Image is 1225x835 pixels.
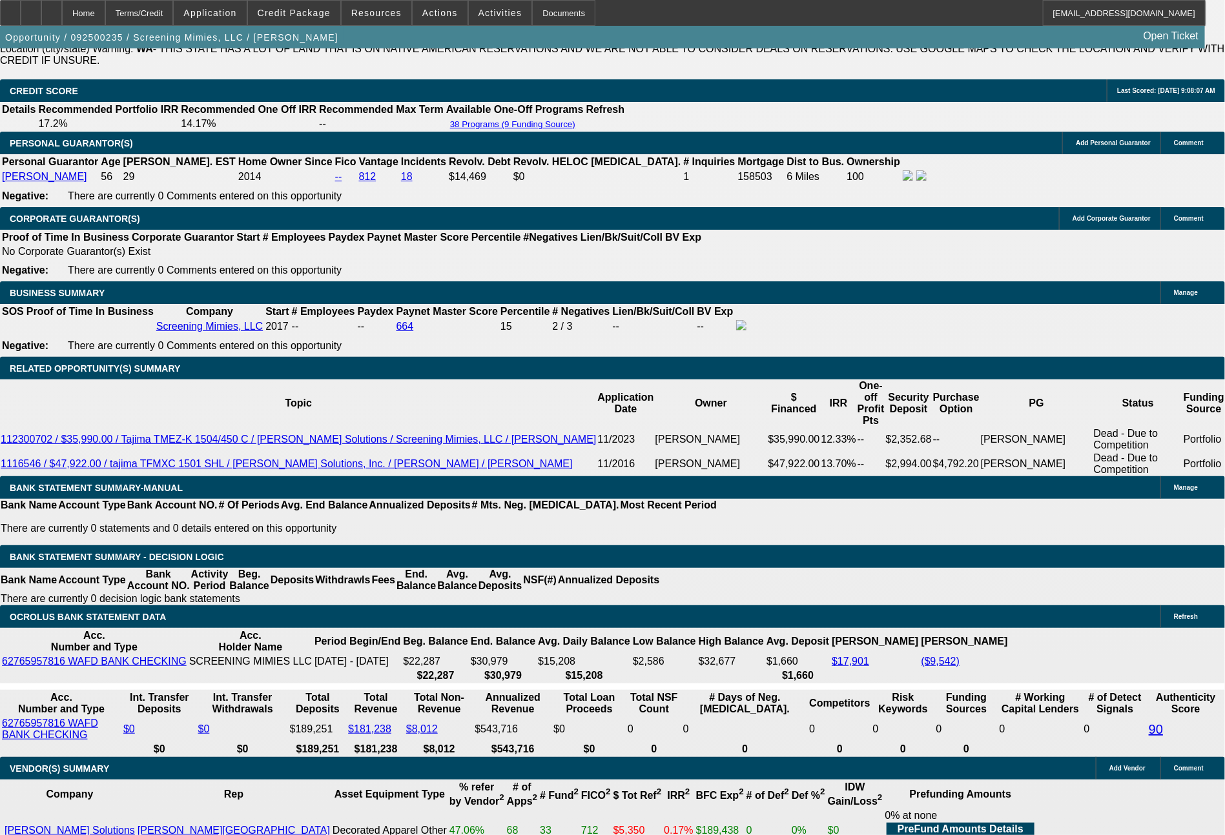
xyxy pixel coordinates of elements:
b: # Fund [540,790,579,801]
th: Int. Transfer Withdrawals [198,691,288,716]
th: Bank Account NO. [127,568,190,592]
th: $30,979 [470,669,536,682]
th: [PERSON_NAME] [921,629,1009,654]
b: Asset Equipment Type [335,789,445,800]
sup: 2 [878,793,882,803]
b: # Negatives [553,306,610,317]
td: $32,677 [698,655,765,668]
th: Avg. End Balance [280,499,369,512]
button: Credit Package [248,1,340,25]
b: Start [236,232,260,243]
a: Open Ticket [1138,25,1204,47]
th: Total Deposits [289,691,347,716]
a: 62765957816 WAFD BANK CHECKING [2,656,187,667]
th: $22,287 [402,669,468,682]
span: RELATED OPPORTUNITY(S) SUMMARY [10,363,180,374]
td: 29 [123,170,236,184]
th: $0 [123,743,196,756]
th: $8,012 [406,743,473,756]
td: -- [857,427,885,452]
th: [PERSON_NAME] [831,629,919,654]
th: $0 [198,743,288,756]
a: $8,012 [406,723,438,734]
b: Ownership [847,156,900,167]
td: $4,792.20 [932,452,980,476]
th: Bank Account NO. [127,499,218,512]
td: Dead - Due to Competition [1093,452,1183,476]
th: Account Type [57,499,127,512]
th: $15,208 [537,669,631,682]
th: Total Non-Revenue [406,691,473,716]
th: Fees [371,568,396,592]
b: Mortgage [738,156,785,167]
th: PG [980,379,1093,427]
b: Personal Guarantor [2,156,98,167]
th: Funding Source [1183,379,1225,427]
td: -- [612,319,695,334]
span: Application [183,8,236,18]
span: BUSINESS SUMMARY [10,288,105,298]
th: Acc. Holder Name [189,629,313,654]
td: -- [318,117,444,130]
img: facebook-icon.png [903,170,913,181]
th: Sum of the Total NSF Count and Total Overdraft Fee Count from Ocrolus [627,691,681,716]
td: $14,469 [448,170,511,184]
sup: 2 [574,787,579,797]
th: Deposits [270,568,315,592]
b: FICO [581,790,611,801]
th: Int. Transfer Deposits [123,691,196,716]
b: Fico [335,156,356,167]
sup: 2 [499,793,504,803]
th: Application Date [597,379,655,427]
span: Manage [1174,484,1198,491]
td: -- [697,319,734,334]
sup: 2 [820,787,825,797]
th: $181,238 [347,743,404,756]
td: $15,208 [537,655,631,668]
a: $181,238 [348,723,391,734]
td: $0 [553,717,626,741]
b: Company [46,789,93,800]
td: 11/2016 [597,452,655,476]
th: Competitors [808,691,870,716]
span: Last Scored: [DATE] 9:08:07 AM [1117,87,1215,94]
a: 112300702 / $35,990.00 / Tajima TMEZ-K 1504/450 C / [PERSON_NAME] Solutions / Screening Mimies, L... [1,434,597,445]
b: # Inquiries [683,156,735,167]
th: Activity Period [190,568,229,592]
th: $1,660 [766,669,830,682]
td: 100 [846,170,901,184]
td: $189,251 [289,717,347,741]
b: Home Owner Since [238,156,333,167]
b: Paynet Master Score [396,306,498,317]
th: Acc. Number and Type [1,629,187,654]
th: Period Begin/End [314,629,401,654]
th: Recommended Max Term [318,103,444,116]
td: 13.70% [821,452,857,476]
td: [PERSON_NAME] [655,452,768,476]
th: Recommended One Off IRR [180,103,317,116]
th: $ Financed [768,379,821,427]
b: Incidents [401,156,446,167]
span: Bank Statement Summary - Decision Logic [10,552,224,562]
button: Application [174,1,246,25]
sup: 2 [785,787,789,797]
td: 12.33% [821,427,857,452]
b: % refer by Vendor [449,781,504,807]
th: 0 [872,743,934,756]
span: Actions [422,8,458,18]
th: Owner [655,379,768,427]
b: Paynet Master Score [367,232,469,243]
th: Beg. Balance [402,629,468,654]
span: There are currently 0 Comments entered on this opportunity [68,340,342,351]
td: -- [932,427,980,452]
th: Purchase Option [932,379,980,427]
td: 0 [872,717,934,741]
b: # Employees [263,232,326,243]
th: 0 [627,743,681,756]
th: 0 [936,743,998,756]
th: Beg. Balance [229,568,269,592]
span: There are currently 0 Comments entered on this opportunity [68,265,342,276]
a: [PERSON_NAME] [2,171,87,182]
td: $2,586 [632,655,697,668]
td: 1 [683,170,736,184]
